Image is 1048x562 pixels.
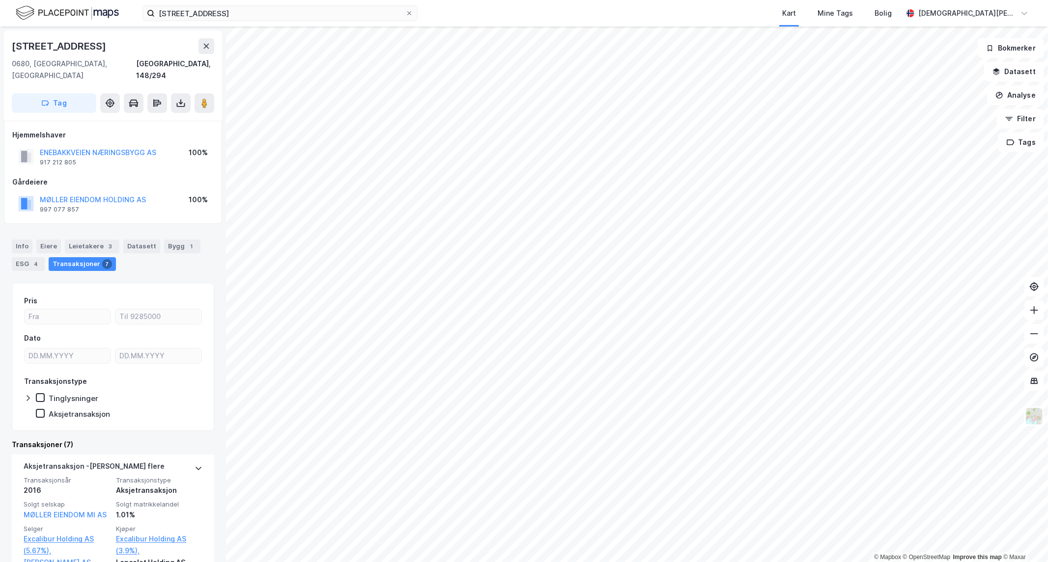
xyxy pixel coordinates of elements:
span: Transaksjonstype [116,476,202,484]
div: 2016 [24,484,110,496]
a: OpenStreetMap [903,554,951,561]
div: 4 [31,259,41,269]
div: Aksjetransaksjon - [PERSON_NAME] flere [24,460,165,476]
button: Bokmerker [978,38,1044,58]
input: Søk på adresse, matrikkel, gårdeiere, leietakere eller personer [155,6,405,21]
span: Kjøper [116,525,202,533]
img: Z [1025,407,1044,426]
div: 0680, [GEOGRAPHIC_DATA], [GEOGRAPHIC_DATA] [12,58,136,81]
div: Transaksjoner [49,257,116,271]
div: Gårdeiere [12,176,214,188]
a: Excalibur Holding AS (5.67%), [24,533,110,557]
div: 917 212 805 [40,159,76,166]
button: Tags [998,133,1044,152]
button: Datasett [984,62,1044,81]
div: Bygg [164,240,200,253]
div: [STREET_ADDRESS] [12,38,108,54]
div: [GEOGRAPHIC_DATA], 148/294 [136,58,214,81]
div: 997 077 857 [40,206,79,214]
input: DD.MM.YYYY [25,348,111,363]
div: Kontrollprogram for chat [999,515,1048,562]
span: Solgt matrikkelandel [116,500,202,508]
div: Kart [782,7,796,19]
input: Fra [25,309,111,324]
span: Solgt selskap [24,500,110,508]
div: Tinglysninger [49,394,98,403]
div: 1 [187,241,197,251]
input: DD.MM.YYYY [115,348,201,363]
button: Analyse [987,85,1044,105]
div: 1.01% [116,509,202,521]
div: Dato [24,332,41,344]
div: 3 [106,241,115,251]
div: 100% [189,147,208,159]
button: Filter [997,109,1044,129]
div: Transaksjonstype [24,375,87,387]
div: Aksjetransaksjon [116,484,202,496]
span: Transaksjonsår [24,476,110,484]
div: 100% [189,194,208,206]
a: MØLLER EIENDOM MI AS [24,510,107,519]
a: Improve this map [953,554,1002,561]
div: Bolig [875,7,892,19]
div: Datasett [123,240,160,253]
div: [DEMOGRAPHIC_DATA][PERSON_NAME] [918,7,1017,19]
iframe: Chat Widget [999,515,1048,562]
div: Hjemmelshaver [12,129,214,141]
div: Leietakere [65,240,119,253]
a: Mapbox [874,554,901,561]
button: Tag [12,93,96,113]
input: Til 9285000 [115,309,201,324]
a: Excalibur Holding AS (3.9%), [116,533,202,557]
div: Mine Tags [818,7,853,19]
div: ESG [12,257,45,271]
div: Info [12,240,32,253]
img: logo.f888ab2527a4732fd821a326f86c7f29.svg [16,4,119,22]
span: Selger [24,525,110,533]
div: Pris [24,295,37,307]
div: 7 [102,259,112,269]
div: Aksjetransaksjon [49,409,110,419]
div: Transaksjoner (7) [12,439,214,451]
div: Eiere [36,240,61,253]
